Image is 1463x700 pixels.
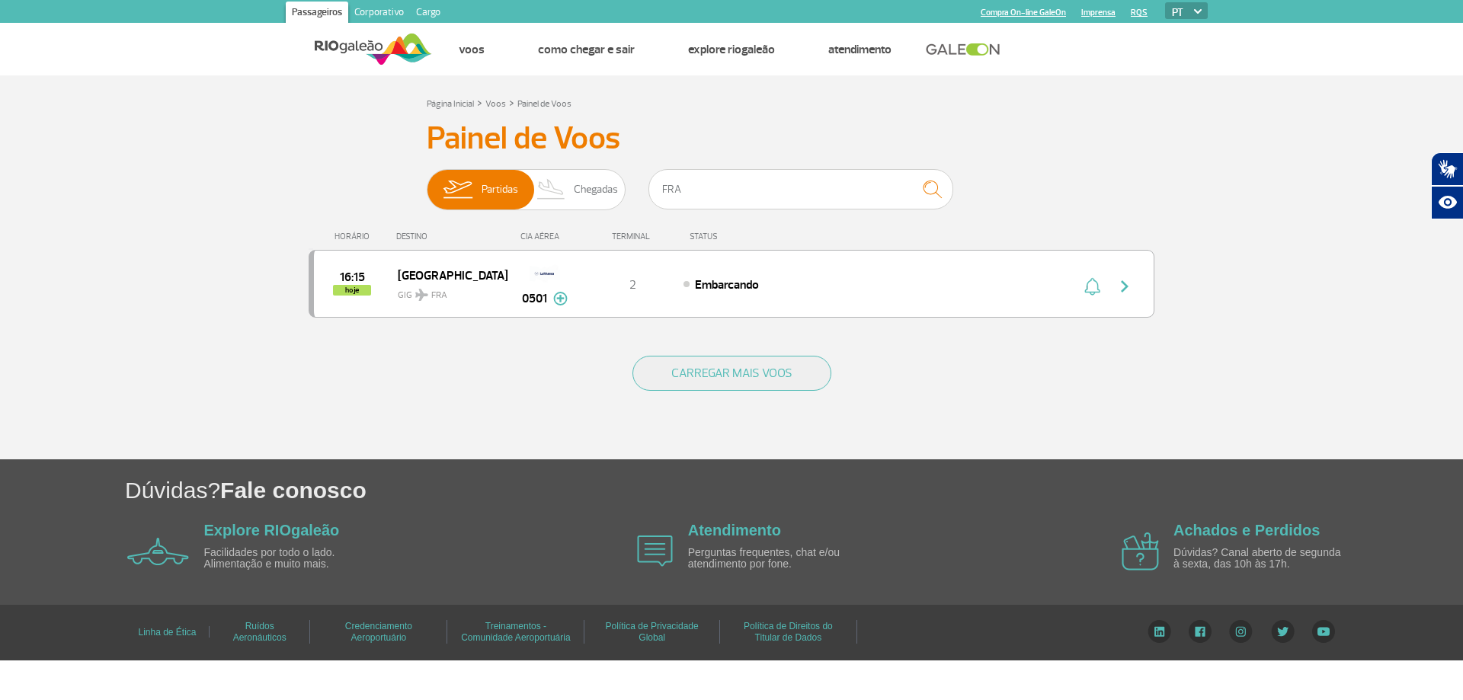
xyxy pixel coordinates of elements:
[459,42,485,57] a: Voos
[583,232,682,241] div: TERMINAL
[1431,152,1463,219] div: Plugin de acessibilidade da Hand Talk.
[127,538,189,565] img: airplane icon
[1122,532,1159,571] img: airplane icon
[138,622,196,643] a: Linha de Ética
[529,170,574,209] img: slider-desembarque
[348,2,410,26] a: Corporativo
[125,475,1463,506] h1: Dúvidas?
[1312,620,1335,643] img: YouTube
[606,615,699,648] a: Política de Privacidade Global
[688,547,863,571] p: Perguntas frequentes, chat e/ou atendimento por fone.
[629,277,636,292] span: 2
[434,170,482,209] img: slider-embarque
[1229,620,1253,643] img: Instagram
[574,170,618,209] span: Chegadas
[981,8,1066,18] a: Compra On-line GaleOn
[744,615,833,648] a: Política de Direitos do Titular de Dados
[1131,8,1148,18] a: RQS
[485,98,506,110] a: Voos
[286,2,348,26] a: Passageiros
[517,98,571,110] a: Painel de Voos
[507,232,583,241] div: CIA AÉREA
[333,285,371,296] span: hoje
[313,232,396,241] div: HORÁRIO
[1173,547,1349,571] p: Dúvidas? Canal aberto de segunda à sexta, das 10h às 17h.
[648,169,953,209] input: Voo, cidade ou cia aérea
[632,356,831,391] button: CARREGAR MAIS VOOS
[1081,8,1116,18] a: Imprensa
[220,478,367,503] span: Fale conosco
[427,98,474,110] a: Página Inicial
[509,94,514,111] a: >
[688,522,781,539] a: Atendimento
[1148,620,1171,643] img: LinkedIn
[553,292,568,305] img: mais-info-painel-voo.svg
[828,42,892,57] a: Atendimento
[688,42,775,57] a: Explore RIOgaleão
[477,94,482,111] a: >
[233,615,287,648] a: Ruídos Aeronáuticos
[427,120,1036,158] h3: Painel de Voos
[695,277,759,292] span: Embarcando
[1431,186,1463,219] button: Abrir recursos assistivos.
[396,232,507,241] div: DESTINO
[538,42,635,57] a: Como chegar e sair
[682,232,806,241] div: STATUS
[522,289,547,308] span: 0501
[482,170,518,209] span: Partidas
[1431,152,1463,186] button: Abrir tradutor de língua de sinais.
[398,280,495,302] span: GIG
[398,265,495,285] span: [GEOGRAPHIC_DATA]
[1116,277,1134,296] img: seta-direita-painel-voo.svg
[204,522,340,539] a: Explore RIOgaleão
[637,535,673,567] img: airplane icon
[1189,620,1212,643] img: Facebook
[340,272,365,283] span: 2025-09-29 16:15:00
[410,2,447,26] a: Cargo
[1271,620,1295,643] img: Twitter
[1084,277,1100,296] img: sino-painel-voo.svg
[345,615,412,648] a: Credenciamento Aeroportuário
[431,289,447,302] span: FRA
[415,289,428,301] img: destiny_airplane.svg
[204,547,379,571] p: Facilidades por todo o lado. Alimentação e muito mais.
[1173,522,1320,539] a: Achados e Perdidos
[461,615,570,648] a: Treinamentos - Comunidade Aeroportuária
